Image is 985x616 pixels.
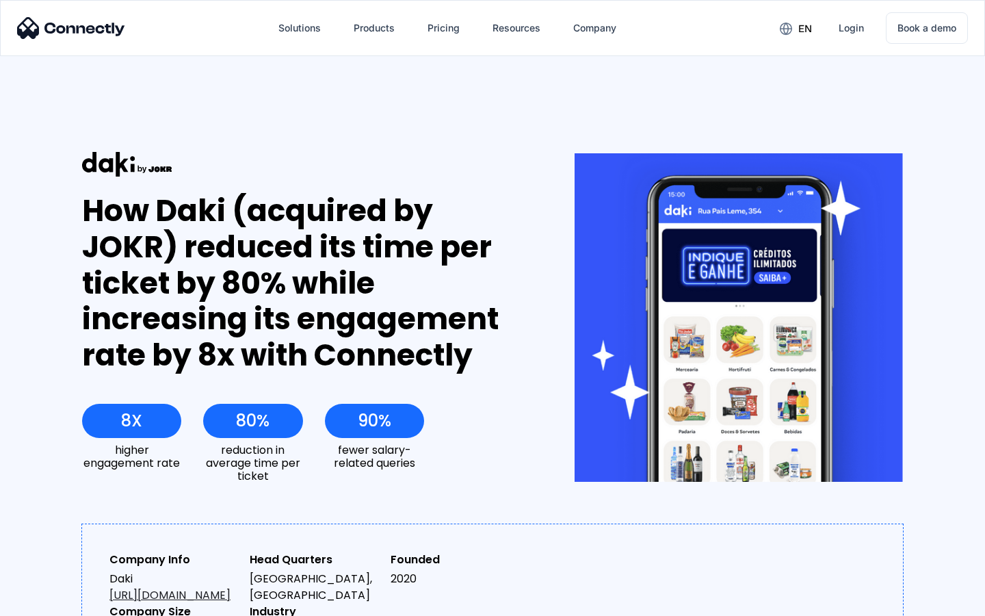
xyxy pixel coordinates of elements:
div: 8X [121,411,142,431]
div: Company [573,18,616,38]
div: Daki [109,571,239,604]
div: Head Quarters [250,552,379,568]
div: [GEOGRAPHIC_DATA], [GEOGRAPHIC_DATA] [250,571,379,604]
div: Founded [391,552,520,568]
div: higher engagement rate [82,444,181,470]
div: 90% [358,411,391,431]
div: reduction in average time per ticket [203,444,302,483]
div: en [798,19,812,38]
a: Pricing [417,12,471,44]
div: 2020 [391,571,520,587]
div: Resources [492,18,540,38]
a: Login [828,12,875,44]
a: [URL][DOMAIN_NAME] [109,587,231,603]
div: fewer salary-related queries [325,444,424,470]
div: Company Info [109,552,239,568]
ul: Language list [27,592,82,611]
div: Solutions [278,18,321,38]
div: How Daki (acquired by JOKR) reduced its time per ticket by 80% while increasing its engagement ra... [82,193,525,374]
div: Pricing [428,18,460,38]
div: Login [839,18,864,38]
div: 80% [236,411,270,431]
aside: Language selected: English [14,592,82,611]
img: Connectly Logo [17,17,125,39]
div: Products [354,18,395,38]
a: Book a demo [886,12,968,44]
